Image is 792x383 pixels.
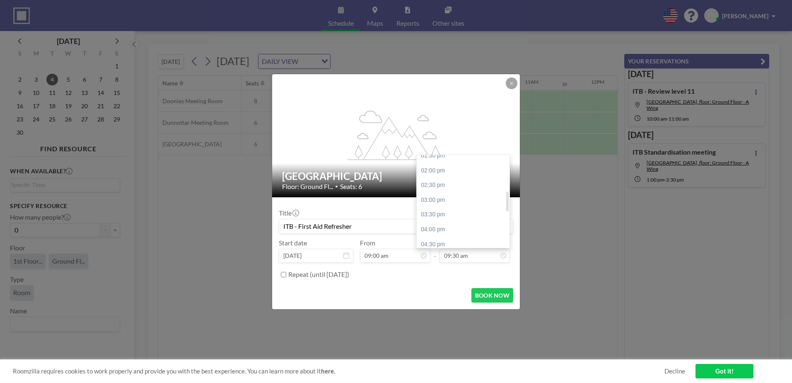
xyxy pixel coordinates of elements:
label: From [360,239,375,247]
div: 02:30 pm [417,178,514,193]
div: 04:00 pm [417,222,514,237]
span: - [434,242,436,260]
h2: [GEOGRAPHIC_DATA] [282,170,511,182]
div: 03:30 pm [417,207,514,222]
div: 02:00 pm [417,163,514,178]
div: 04:30 pm [417,237,514,252]
span: Roomzilla requires cookies to work properly and provide you with the best experience. You can lea... [13,367,664,375]
label: Repeat (until [DATE]) [288,270,349,279]
input: Frances's reservation [279,219,513,233]
span: Floor: Ground Fl... [282,182,333,191]
button: BOOK NOW [471,288,513,303]
label: Title [279,209,298,217]
span: Seats: 6 [340,182,362,191]
g: flex-grow: 1.2; [348,110,445,160]
a: Decline [664,367,685,375]
a: Got it! [695,364,753,378]
div: 03:00 pm [417,193,514,208]
a: here. [321,367,335,375]
label: Start date [279,239,307,247]
div: 01:30 pm [417,148,514,163]
span: • [335,183,338,189]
